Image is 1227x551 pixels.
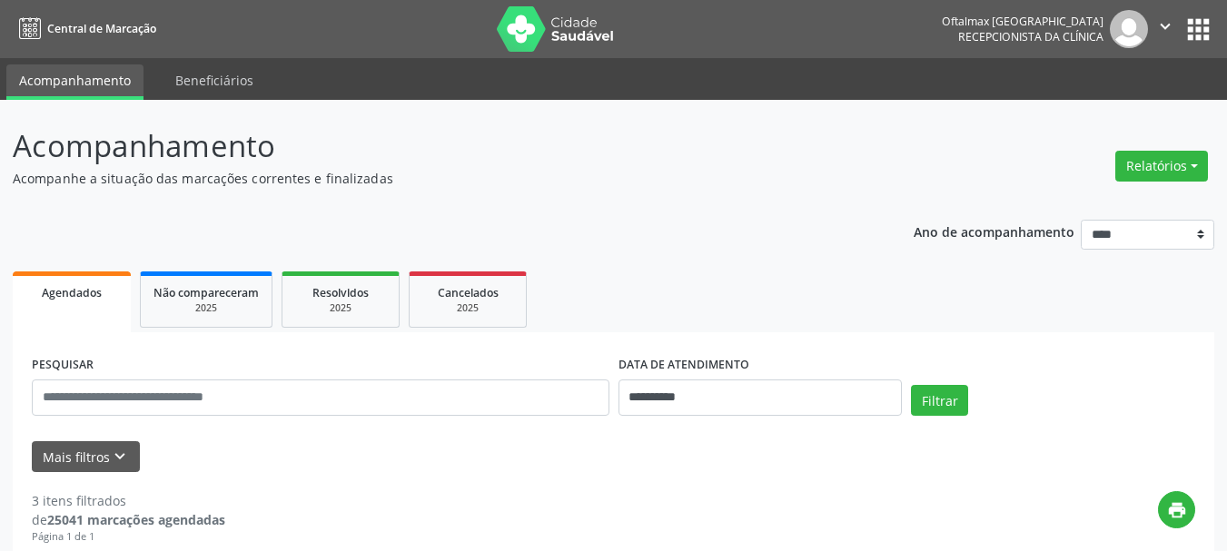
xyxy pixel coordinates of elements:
button: Mais filtroskeyboard_arrow_down [32,441,140,473]
a: Beneficiários [163,64,266,96]
p: Ano de acompanhamento [914,220,1074,242]
div: Oftalmax [GEOGRAPHIC_DATA] [942,14,1103,29]
span: Recepcionista da clínica [958,29,1103,44]
button:  [1148,10,1182,48]
div: de [32,510,225,529]
div: 2025 [422,301,513,315]
label: PESQUISAR [32,351,94,379]
i: print [1167,500,1187,520]
a: Acompanhamento [6,64,143,100]
button: apps [1182,14,1214,45]
img: img [1110,10,1148,48]
label: DATA DE ATENDIMENTO [618,351,749,379]
strong: 25041 marcações agendadas [47,511,225,528]
button: print [1158,491,1195,528]
i: keyboard_arrow_down [110,447,130,467]
i:  [1155,16,1175,36]
span: Cancelados [438,285,499,300]
button: Filtrar [911,385,968,416]
span: Não compareceram [153,285,259,300]
a: Central de Marcação [13,14,156,44]
div: 3 itens filtrados [32,491,225,510]
button: Relatórios [1115,151,1208,182]
span: Agendados [42,285,102,300]
div: 2025 [153,301,259,315]
div: Página 1 de 1 [32,529,225,545]
div: 2025 [295,301,386,315]
span: Resolvidos [312,285,369,300]
p: Acompanhamento [13,123,854,169]
p: Acompanhe a situação das marcações correntes e finalizadas [13,169,854,188]
span: Central de Marcação [47,21,156,36]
